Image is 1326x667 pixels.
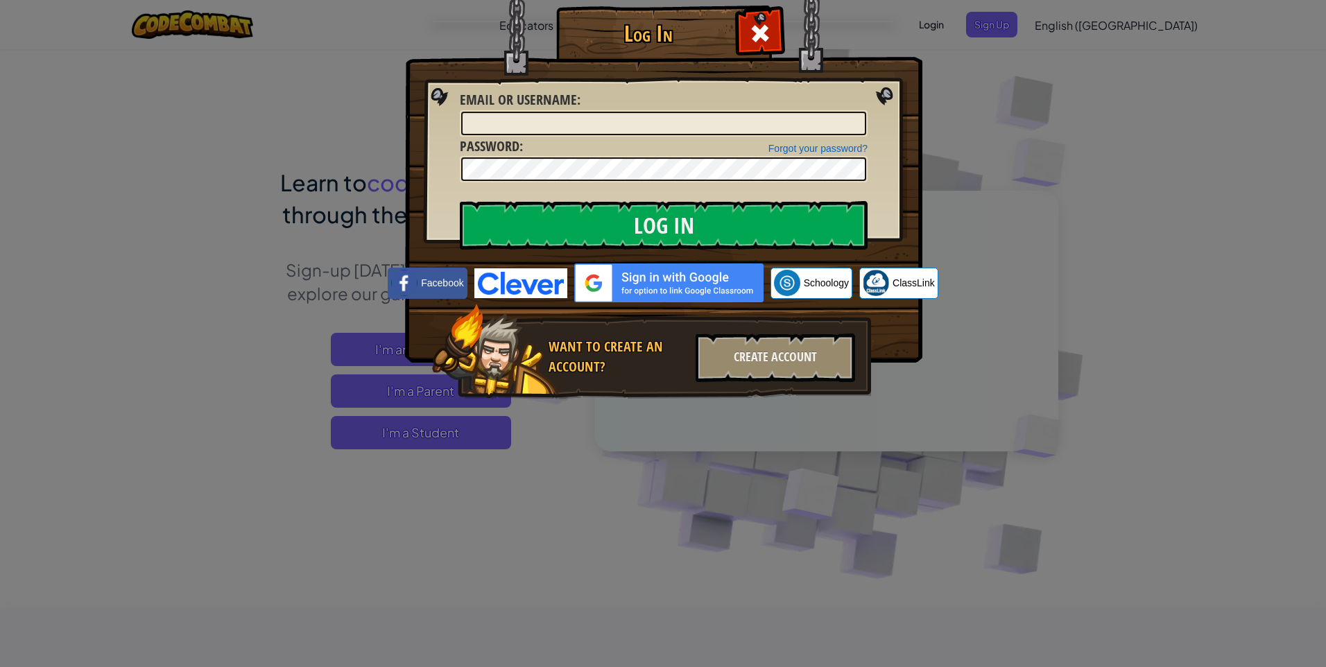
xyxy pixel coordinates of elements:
[774,270,800,296] img: schoology.png
[391,270,417,296] img: facebook_small.png
[893,276,935,290] span: ClassLink
[768,143,868,154] a: Forgot your password?
[549,337,687,376] div: Want to create an account?
[460,201,868,250] input: Log In
[421,276,463,290] span: Facebook
[804,276,849,290] span: Schoology
[863,270,889,296] img: classlink-logo-small.png
[460,137,519,155] span: Password
[460,90,577,109] span: Email or Username
[696,333,855,382] div: Create Account
[460,137,523,157] label: :
[474,268,567,298] img: clever-logo-blue.png
[560,21,737,46] h1: Log In
[574,263,764,302] img: gplus_sso_button2.svg
[460,90,580,110] label: :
